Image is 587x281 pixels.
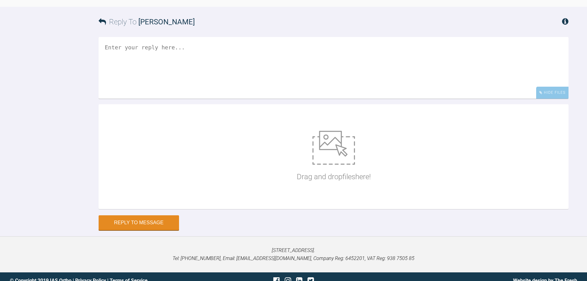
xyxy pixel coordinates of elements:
[297,171,371,183] p: Drag and drop files here!
[10,246,577,262] p: [STREET_ADDRESS]. Tel: [PHONE_NUMBER], Email: [EMAIL_ADDRESS][DOMAIN_NAME], Company Reg: 6452201,...
[138,18,195,26] span: [PERSON_NAME]
[536,87,569,99] div: Hide Files
[99,16,195,28] h3: Reply To
[99,215,179,230] button: Reply to Message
